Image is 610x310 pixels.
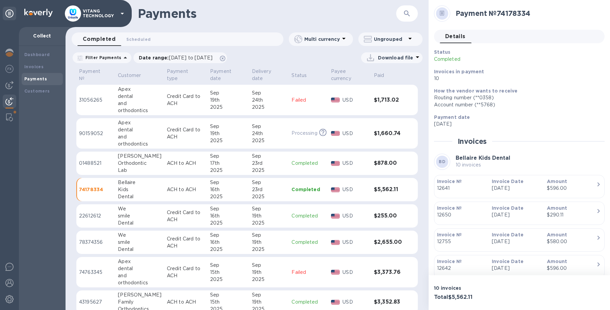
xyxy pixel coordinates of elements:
[167,93,205,107] p: Credit Card to ACH
[252,167,286,174] div: 2025
[210,130,247,137] div: 19th
[434,94,599,101] div: Routing number (**0358)
[210,276,247,283] div: 2025
[79,186,112,193] p: 74178334
[331,131,340,136] img: USD
[492,205,524,211] b: Invoice Date
[118,126,161,133] div: dental
[374,213,404,219] h3: $255.00
[210,160,247,167] div: 17th
[291,186,325,193] p: Completed
[331,270,340,275] img: USD
[118,153,161,160] div: [PERSON_NAME]
[24,88,50,94] b: Customers
[331,68,360,82] p: Payee currency
[83,34,116,44] span: Completed
[167,160,205,167] p: ACH to ACH
[24,64,44,69] b: Invoices
[331,68,368,82] span: Payee currency
[118,167,161,174] div: Lab
[342,212,368,219] p: USD
[252,179,286,186] div: Sep
[210,186,247,193] div: 16th
[434,294,517,301] h3: Total $5,562.11
[437,232,462,237] b: Invoice №
[342,160,368,167] p: USD
[252,68,278,82] p: Delivery date
[342,269,368,276] p: USD
[374,239,404,246] h3: $2,655.00
[79,68,104,82] p: Payment №
[374,160,404,166] h3: $878.00
[437,238,486,245] p: 12755
[434,175,605,198] button: Invoice №12641Invoice Date[DATE]Amount$596.00
[437,265,486,272] p: 12642
[252,276,286,283] div: 2025
[374,299,404,305] h3: $3,352.83
[492,185,541,192] p: [DATE]
[492,211,541,218] p: [DATE]
[210,246,247,253] div: 2025
[118,291,161,299] div: [PERSON_NAME]
[252,212,286,219] div: 19th
[252,262,286,269] div: Sep
[456,161,510,169] p: 10 invoices
[24,52,50,57] b: Dashboard
[291,299,325,306] p: Completed
[291,160,325,167] p: Completed
[252,160,286,167] div: 23rd
[118,119,161,126] div: Apex
[118,72,150,79] span: Customer
[210,97,247,104] div: 19th
[547,265,596,272] div: $596.00
[118,133,161,140] div: and
[547,259,567,264] b: Amount
[342,186,368,193] p: USD
[118,179,161,186] div: Bellaire
[252,269,286,276] div: 19th
[331,240,340,245] img: USD
[118,186,161,193] div: Kids
[210,179,247,186] div: Sep
[439,159,445,164] b: BD
[252,299,286,306] div: 19th
[291,72,315,79] span: Status
[437,185,486,192] p: 12641
[210,262,247,269] div: Sep
[118,246,161,253] div: Dental
[434,255,605,278] button: Invoice №12642Invoice Date[DATE]Amount$596.00
[304,36,340,43] p: Multi currency
[118,212,161,219] div: smile
[252,89,286,97] div: Sep
[374,72,384,79] p: Paid
[79,269,112,276] p: 74763345
[437,211,486,218] p: 12650
[547,238,596,245] div: $580.00
[210,232,247,239] div: Sep
[79,299,112,306] p: 43195627
[252,137,286,144] div: 2025
[492,238,541,245] p: [DATE]
[118,258,161,265] div: Apex
[291,269,325,276] p: Failed
[252,205,286,212] div: Sep
[24,9,53,17] img: Logo
[291,97,325,104] p: Failed
[210,104,247,111] div: 2025
[118,160,161,167] div: Orthodontic
[167,299,205,306] p: ACH to ACH
[331,300,340,305] img: USD
[434,88,518,94] b: How the vendor wants to receive
[24,32,60,39] p: Collect
[79,212,112,219] p: 22612612
[118,86,161,93] div: Apex
[167,68,196,82] p: Payment type
[79,68,112,82] span: Payment №
[374,130,404,137] h3: $1,660.74
[492,265,541,272] p: [DATE]
[434,121,599,128] p: [DATE]
[3,7,16,20] div: Unpin categories
[434,101,599,108] div: Account number (**5768)
[342,299,368,306] p: USD
[437,259,462,264] b: Invoice №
